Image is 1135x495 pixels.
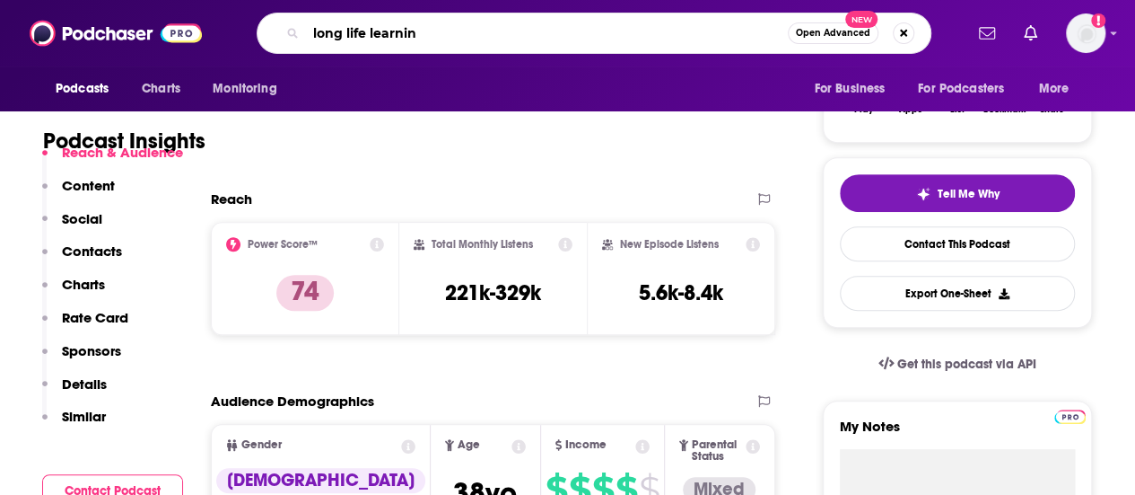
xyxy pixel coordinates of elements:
[241,439,282,451] span: Gender
[1026,72,1092,106] button: open menu
[211,190,252,208] h2: Reach
[62,210,102,227] p: Social
[620,238,719,251] h2: New Episode Listens
[42,376,107,409] button: Details
[42,210,102,243] button: Social
[216,468,425,493] div: [DEMOGRAPHIC_DATA]
[1091,13,1105,28] svg: Add a profile image
[62,376,107,393] p: Details
[211,393,374,410] h2: Audience Demographics
[906,72,1030,106] button: open menu
[1066,13,1105,53] span: Logged in as BerkMarc
[42,342,121,376] button: Sponsors
[1054,407,1086,424] a: Pro website
[1066,13,1105,53] img: User Profile
[62,243,122,260] p: Contacts
[916,187,930,201] img: tell me why sparkle
[42,408,106,441] button: Similar
[845,11,877,28] span: New
[1054,410,1086,424] img: Podchaser Pro
[213,76,276,102] span: Monitoring
[43,128,205,155] h1: Podcast Insights
[840,226,1075,261] a: Contact This Podcast
[42,276,105,309] button: Charts
[864,342,1051,386] a: Get this podcast via API
[62,276,105,293] p: Charts
[692,439,743,463] span: Parental Status
[1039,76,1070,102] span: More
[248,238,318,251] h2: Power Score™
[62,309,128,326] p: Rate Card
[142,76,180,102] span: Charts
[801,72,907,106] button: open menu
[276,275,334,311] p: 74
[42,243,122,276] button: Contacts
[565,439,607,451] span: Income
[62,342,121,359] p: Sponsors
[42,177,115,210] button: Content
[938,187,1000,201] span: Tell Me Why
[788,22,878,44] button: Open AdvancedNew
[918,76,1004,102] span: For Podcasters
[458,439,480,451] span: Age
[130,72,191,106] a: Charts
[62,144,183,161] p: Reach & Audience
[62,177,115,194] p: Content
[796,29,870,38] span: Open Advanced
[1066,13,1105,53] button: Show profile menu
[62,408,106,425] p: Similar
[432,238,533,251] h2: Total Monthly Listens
[972,18,1002,49] a: Show notifications dropdown
[200,72,300,106] button: open menu
[42,144,183,177] button: Reach & Audience
[42,309,128,342] button: Rate Card
[840,418,1075,449] label: My Notes
[257,13,931,54] div: Search podcasts, credits, & more...
[840,276,1075,311] button: Export One-Sheet
[814,76,885,102] span: For Business
[639,279,723,306] h3: 5.6k-8.4k
[30,16,202,50] img: Podchaser - Follow, Share and Rate Podcasts
[1017,18,1044,49] a: Show notifications dropdown
[56,76,109,102] span: Podcasts
[445,279,541,306] h3: 221k-329k
[897,357,1036,372] span: Get this podcast via API
[43,72,132,106] button: open menu
[840,174,1075,212] button: tell me why sparkleTell Me Why
[306,19,788,48] input: Search podcasts, credits, & more...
